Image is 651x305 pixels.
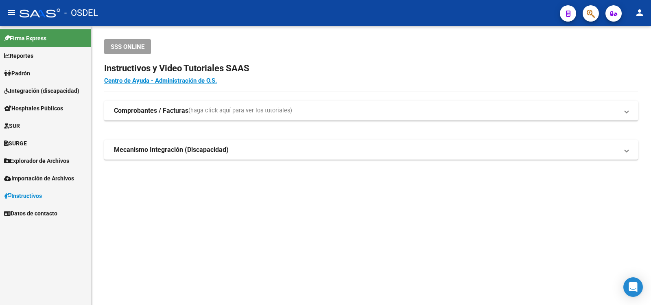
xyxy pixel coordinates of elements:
span: Hospitales Públicos [4,104,63,113]
span: SURGE [4,139,27,148]
span: Datos de contacto [4,209,57,218]
span: Integración (discapacidad) [4,86,79,95]
mat-expansion-panel-header: Mecanismo Integración (Discapacidad) [104,140,638,160]
span: - OSDEL [64,4,98,22]
span: Firma Express [4,34,46,43]
span: Reportes [4,51,33,60]
a: Centro de Ayuda - Administración de O.S. [104,77,217,84]
span: Instructivos [4,191,42,200]
span: Importación de Archivos [4,174,74,183]
h2: Instructivos y Video Tutoriales SAAS [104,61,638,76]
mat-expansion-panel-header: Comprobantes / Facturas(haga click aquí para ver los tutoriales) [104,101,638,121]
strong: Mecanismo Integración (Discapacidad) [114,145,229,154]
span: (haga click aquí para ver los tutoriales) [188,106,292,115]
button: SSS ONLINE [104,39,151,54]
strong: Comprobantes / Facturas [114,106,188,115]
span: SUR [4,121,20,130]
mat-icon: person [635,8,644,18]
span: Padrón [4,69,30,78]
div: Open Intercom Messenger [623,277,643,297]
mat-icon: menu [7,8,16,18]
span: SSS ONLINE [111,43,144,50]
span: Explorador de Archivos [4,156,69,165]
